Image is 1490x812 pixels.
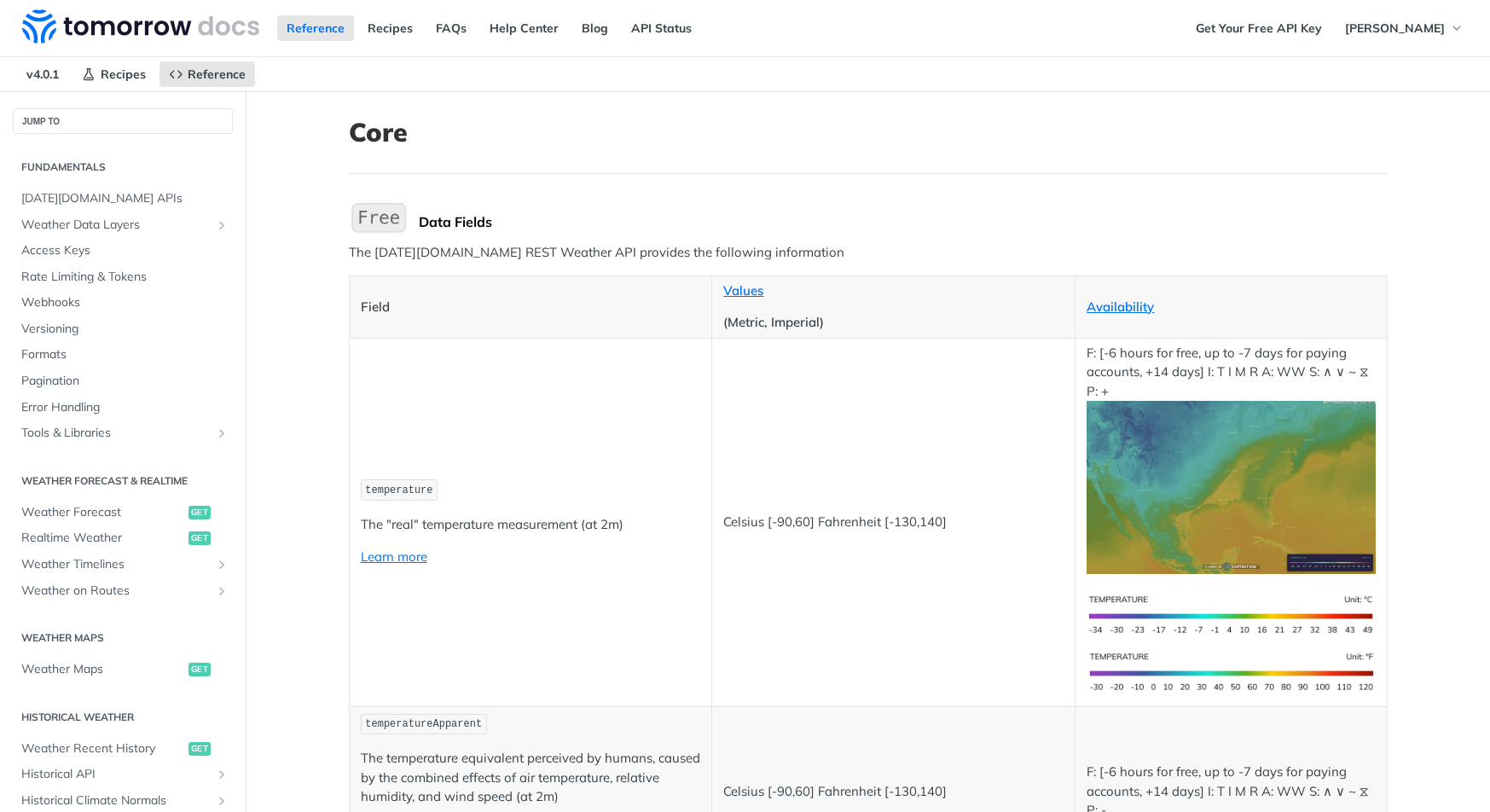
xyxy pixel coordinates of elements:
p: Celsius [-90,60] Fahrenheit [-130,140] [723,513,1064,532]
p: The "real" temperature measurement (at 2m) [361,515,701,535]
span: Weather on Routes [21,583,211,600]
a: Tools & LibrariesShow subpages for Tools & Libraries [13,420,233,446]
button: Show subpages for Weather Timelines [215,558,229,571]
span: Weather Forecast [21,504,184,521]
a: Reference [277,15,354,41]
span: Expand image [1087,606,1375,622]
img: Tomorrow.io Weather API Docs [22,9,259,43]
p: (Metric, Imperial) [723,313,1064,333]
button: Show subpages for Weather on Routes [215,584,229,598]
a: FAQs [426,15,476,41]
p: The [DATE][DOMAIN_NAME] REST Weather API provides the following information [349,243,1388,263]
a: [DATE][DOMAIN_NAME] APIs [13,186,233,212]
p: Celsius [-90,60] Fahrenheit [-130,140] [723,782,1064,802]
a: Weather TimelinesShow subpages for Weather Timelines [13,552,233,577]
span: [DATE][DOMAIN_NAME] APIs [21,190,229,207]
span: Expand image [1087,663,1375,679]
p: Field [361,298,701,317]
a: Values [723,282,763,299]
p: F: [-6 hours for free, up to -7 days for paying accounts, +14 days] I: T I M R A: WW S: ∧ ∨ ~ ⧖ P: + [1087,344,1375,574]
a: Historical APIShow subpages for Historical API [13,762,233,787]
button: Show subpages for Weather Data Layers [215,218,229,232]
a: Versioning [13,316,233,342]
button: Show subpages for Historical Climate Normals [215,794,229,808]
span: Expand image [1087,478,1375,495]
span: Pagination [21,373,229,390]
a: Rate Limiting & Tokens [13,264,233,290]
a: Blog [572,15,617,41]
span: get [188,742,211,756]
span: get [188,663,211,676]
a: Learn more [361,548,427,565]
span: Weather Timelines [21,556,211,573]
h2: Weather Forecast & realtime [13,473,233,489]
span: Tools & Libraries [21,425,211,442]
span: Versioning [21,321,229,338]
h1: Core [349,117,1388,148]
a: Realtime Weatherget [13,525,233,551]
a: Error Handling [13,395,233,420]
div: Data Fields [419,213,1388,230]
a: Pagination [13,368,233,394]
span: v4.0.1 [17,61,68,87]
a: Access Keys [13,238,233,264]
a: Get Your Free API Key [1186,15,1331,41]
span: Weather Recent History [21,740,184,757]
a: Weather on RoutesShow subpages for Weather on Routes [13,578,233,604]
span: temperature [365,484,432,496]
a: Help Center [480,15,568,41]
button: Show subpages for Tools & Libraries [215,426,229,440]
span: Recipes [101,67,146,82]
span: temperatureApparent [365,718,482,730]
h2: Weather Maps [13,630,233,646]
span: get [188,506,211,519]
span: Formats [21,346,229,363]
span: Historical API [21,766,211,783]
span: Historical Climate Normals [21,792,211,809]
span: Weather Maps [21,661,184,678]
a: Availability [1087,299,1154,315]
span: Access Keys [21,242,229,259]
span: Weather Data Layers [21,217,211,234]
a: Weather Recent Historyget [13,736,233,762]
button: [PERSON_NAME] [1336,15,1473,41]
span: Realtime Weather [21,530,184,547]
a: Reference [159,61,255,87]
a: Weather Data LayersShow subpages for Weather Data Layers [13,212,233,238]
h2: Historical Weather [13,710,233,725]
button: Show subpages for Historical API [215,768,229,781]
p: The temperature equivalent perceived by humans, caused by the combined effects of air temperature... [361,749,701,807]
a: Webhooks [13,290,233,316]
a: API Status [622,15,701,41]
a: Weather Mapsget [13,657,233,682]
span: [PERSON_NAME] [1345,20,1445,36]
span: Error Handling [21,399,229,416]
a: Formats [13,342,233,368]
span: Webhooks [21,294,229,311]
button: JUMP TO [13,108,233,134]
span: get [188,531,211,545]
h2: Fundamentals [13,159,233,175]
a: Weather Forecastget [13,500,233,525]
a: Recipes [72,61,155,87]
a: Recipes [358,15,422,41]
span: Rate Limiting & Tokens [21,269,229,286]
span: Reference [188,67,246,82]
